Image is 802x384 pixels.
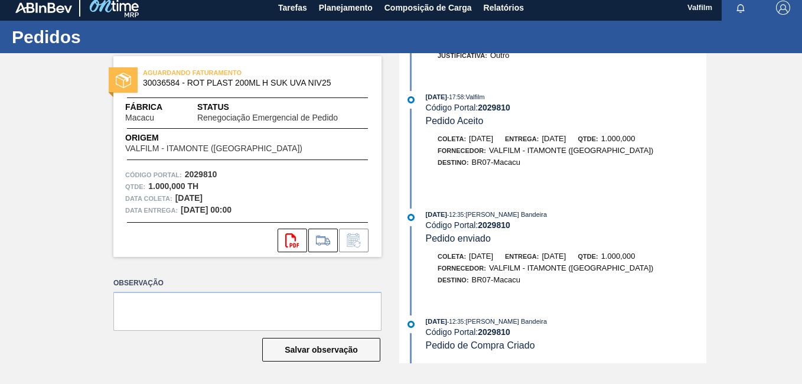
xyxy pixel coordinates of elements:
span: Composição de Carga [384,1,472,15]
span: : [PERSON_NAME] Bandeira [464,211,547,218]
span: Coleta: [438,135,466,142]
strong: 2029810 [478,327,510,337]
span: [DATE] [542,134,566,143]
span: BR07-Macacu [472,158,520,167]
strong: 2029810 [478,220,510,230]
img: atual [407,321,415,328]
span: Coleta: [438,253,466,260]
span: [DATE] [469,134,493,143]
span: [DATE] [426,211,447,218]
img: TNhmsLtSVTkK8tSr43FrP2fwEKptu5GPRR3wAAAABJRU5ErkJggg== [15,2,72,13]
img: status [116,73,131,88]
span: Entrega: [505,135,539,142]
img: atual [407,214,415,221]
span: Renegociação Emergencial de Pedido [197,113,338,122]
span: Fábrica [125,101,191,113]
span: [DATE] [469,252,493,261]
span: Relatórios [484,1,524,15]
span: Qtde : [125,181,145,193]
span: Justificativa: [438,52,487,59]
span: BR07-Macacu [472,275,520,284]
strong: 1.000,000 TH [148,181,198,191]
strong: [DATE] 00:00 [181,205,232,214]
h1: Pedidos [12,30,221,44]
span: 30036584 - ROT PLAST 200ML H SUK UVA NIV25 [143,79,357,87]
span: VALFILM - ITAMONTE ([GEOGRAPHIC_DATA]) [125,144,302,153]
span: Fornecedor: [438,147,486,154]
span: Origem [125,132,336,144]
span: [DATE] [426,318,447,325]
div: Informar alteração no pedido [339,229,369,252]
span: Pedido de Compra Criado [426,340,535,350]
span: - 17:58 [447,94,464,100]
span: 1.000,000 [601,252,635,261]
span: Data entrega: [125,204,178,216]
img: Logout [776,1,790,15]
span: Outro [490,51,510,60]
span: Qtde: [578,253,598,260]
span: [DATE] [542,252,566,261]
span: Planejamento [319,1,373,15]
span: Destino: [438,276,469,284]
span: VALFILM - ITAMONTE ([GEOGRAPHIC_DATA]) [489,263,654,272]
span: Data coleta: [125,193,172,204]
strong: 2029810 [185,170,217,179]
span: Código Portal: [125,169,182,181]
span: - 12:35 [447,318,464,325]
strong: [DATE] [175,193,203,203]
div: Ir para Composição de Carga [308,229,338,252]
span: Pedido enviado [426,233,491,243]
span: VALFILM - ITAMONTE ([GEOGRAPHIC_DATA]) [489,146,654,155]
span: Fornecedor: [438,265,486,272]
span: : [PERSON_NAME] Bandeira [464,318,547,325]
div: Código Portal: [426,327,706,337]
span: Pedido Aceito [426,116,484,126]
button: Salvar observação [262,338,380,362]
strong: 2029810 [478,103,510,112]
label: Observação [113,275,382,292]
span: Status [197,101,370,113]
span: Destino: [438,159,469,166]
span: Qtde: [578,135,598,142]
span: Macacu [125,113,154,122]
span: Entrega: [505,253,539,260]
span: 1.000,000 [601,134,635,143]
img: atual [407,96,415,103]
span: - 12:35 [447,211,464,218]
span: Tarefas [278,1,307,15]
div: Código Portal: [426,220,706,230]
span: [DATE] [426,93,447,100]
span: : Valfilm [464,93,484,100]
span: AGUARDANDO FATURAMENTO [143,67,308,79]
div: Código Portal: [426,103,706,112]
div: Abrir arquivo PDF [278,229,307,252]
